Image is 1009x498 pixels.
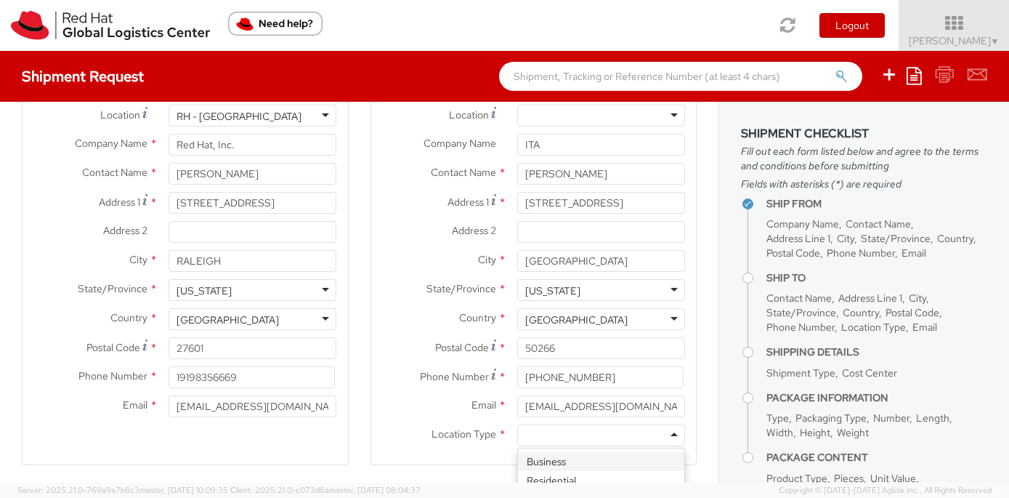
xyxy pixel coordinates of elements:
span: Email [901,246,926,260]
span: Number [873,411,909,425]
span: Address Line 1 [838,292,902,305]
div: [US_STATE] [177,284,232,298]
span: City [909,292,926,305]
span: ▼ [991,36,1000,47]
span: Address 1 [447,196,489,209]
span: Shipment Type [766,366,835,379]
h4: Ship To [766,273,987,284]
span: Client: 2025.21.0-c073d8a [230,485,421,495]
span: Postal Code [435,341,489,354]
span: Contact Name [431,166,496,179]
h4: Package Content [766,452,987,463]
span: Country [459,311,496,324]
span: Phone Number [827,246,895,260]
span: Location [100,108,140,121]
span: Postal Code [886,306,939,319]
img: rh-logistics-00dfa346123c4ec078e1.svg [11,11,210,40]
h4: Shipment Request [22,68,144,84]
span: Fields with asterisks (*) are required [741,177,987,191]
button: Need help? [228,12,323,36]
span: Company Name [766,217,839,230]
span: Country [110,311,147,324]
span: Contact Name [82,166,147,179]
span: State/Province [78,282,147,295]
span: Email [123,398,147,411]
span: Email [912,321,937,334]
h4: Shipping Details [766,347,987,358]
span: Length [916,411,949,425]
span: Product Type [766,472,827,485]
span: Weight [837,426,869,439]
span: Phone Number [766,321,835,334]
span: Width [766,426,793,439]
span: City [129,253,147,266]
span: master, [DATE] 10:09:35 [139,485,228,495]
span: [PERSON_NAME] [909,34,1000,47]
div: [GEOGRAPHIC_DATA] [177,313,279,327]
span: Address 2 [452,224,496,237]
span: Location Type [841,321,906,334]
span: Server: 2025.21.0-769a9a7b8c3 [17,485,228,495]
span: State/Province [766,306,836,319]
div: Residential [518,471,684,490]
span: Country [843,306,879,319]
span: Fill out each form listed below and agree to the terms and conditions before submitting [741,144,987,173]
span: Address 2 [103,224,147,237]
span: Type [766,411,789,425]
span: Email [471,398,496,411]
span: Unit Value [870,472,916,485]
span: Contact Name [766,292,832,305]
h3: Shipment Checklist [741,127,987,140]
span: State/Province [861,232,931,245]
span: Location [449,108,489,121]
span: Location Type [431,427,496,441]
span: Postal Code [766,246,820,260]
span: Cost Center [842,366,897,379]
span: Address Line 1 [766,232,830,245]
span: Phone Number [78,369,147,382]
span: master, [DATE] 08:04:37 [329,485,421,495]
span: City [837,232,854,245]
div: RH - [GEOGRAPHIC_DATA] [177,109,301,124]
span: Copyright © [DATE]-[DATE] Agistix Inc., All Rights Reserved [779,485,992,497]
h4: Package Information [766,393,987,403]
span: Contact Name [846,217,911,230]
span: State/Province [426,282,496,295]
span: Address 1 [99,196,140,209]
h4: Ship From [766,198,987,209]
input: Shipment, Tracking or Reference Number (at least 4 chars) [499,62,862,91]
span: Country [937,232,973,245]
div: [US_STATE] [525,284,580,298]
span: Pieces [834,472,864,485]
div: Business [518,452,684,471]
div: [GEOGRAPHIC_DATA] [525,313,628,327]
span: Company Name [424,137,496,150]
span: Company Name [75,137,147,150]
span: Height [800,426,830,439]
span: City [478,253,496,266]
span: Postal Code [86,341,140,354]
button: Logout [819,13,885,38]
span: Phone Number [420,370,489,383]
span: Packaging Type [795,411,867,425]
